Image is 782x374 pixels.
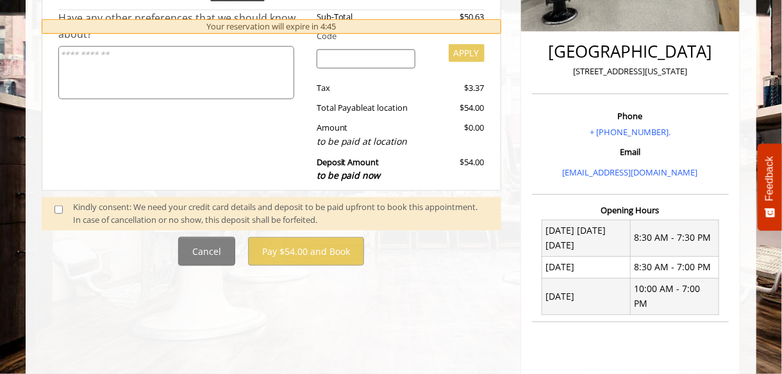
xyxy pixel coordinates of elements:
[535,147,726,156] h3: Email
[535,65,726,78] p: [STREET_ADDRESS][US_STATE]
[542,256,631,278] td: [DATE]
[368,102,408,113] span: at location
[425,101,484,115] div: $54.00
[590,126,670,138] a: + [PHONE_NUMBER].
[758,143,782,231] button: Feedback - Show survey
[42,19,501,34] div: Your reservation will expire in 4:45
[307,29,485,43] div: Code
[307,121,426,149] div: Amount
[317,134,416,149] div: to be paid at location
[307,81,426,95] div: Tax
[307,101,426,115] div: Total Payable
[425,10,484,24] div: $50.63
[532,206,729,215] h3: Opening Hours
[630,220,719,256] td: 8:30 AM - 7:30 PM
[58,10,307,43] div: Have any other preferences that we should know about?
[425,81,484,95] div: $3.37
[178,237,235,266] button: Cancel
[248,237,364,266] button: Pay $54.00 and Book
[630,256,719,278] td: 8:30 AM - 7:00 PM
[764,156,776,201] span: Feedback
[630,278,719,314] td: 10:00 AM - 7:00 PM
[535,42,726,61] h2: [GEOGRAPHIC_DATA]
[563,167,698,178] a: [EMAIL_ADDRESS][DOMAIN_NAME]
[425,121,484,149] div: $0.00
[317,169,381,181] span: to be paid now
[73,200,488,227] div: Kindly consent: We need your credit card details and deposit to be paid upfront to book this appo...
[542,220,631,256] td: [DATE] [DATE] [DATE]
[425,156,484,183] div: $54.00
[317,156,381,182] b: Deposit Amount
[307,10,426,24] div: Sub-Total
[449,44,485,62] button: APPLY
[535,111,726,120] h3: Phone
[542,278,631,314] td: [DATE]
